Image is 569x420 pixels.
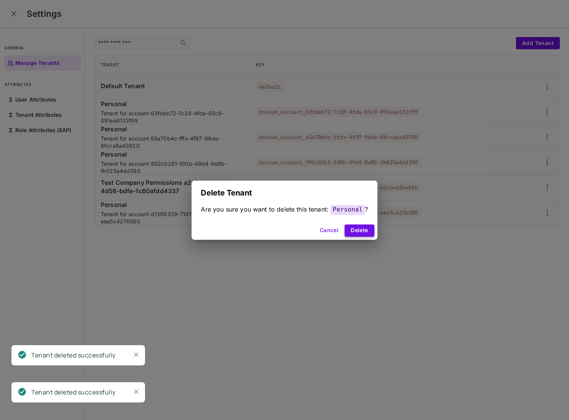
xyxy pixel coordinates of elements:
span: Are you sure you want to delete this tenant: [201,205,329,213]
div: Tenant deleted successfully [31,388,116,397]
h2: Delete Tenant [192,181,377,205]
button: Close [131,386,142,397]
button: Close [131,349,142,360]
span: Personal [330,204,365,215]
div: Tenant deleted successfully [31,351,116,360]
button: Cancel [317,225,342,237]
div: ? [201,205,368,214]
button: Delete [345,225,374,237]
